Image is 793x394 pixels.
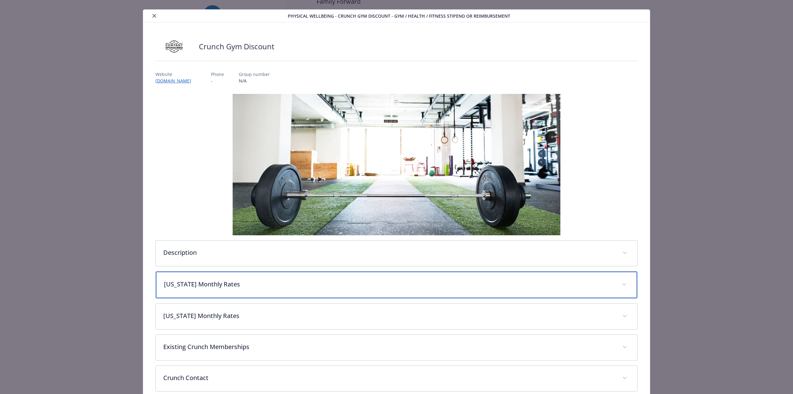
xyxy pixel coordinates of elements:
[163,248,615,257] p: Description
[151,12,158,20] button: close
[199,41,274,52] h2: Crunch Gym Discount
[163,373,615,383] p: Crunch Contact
[288,13,510,19] span: Physical Wellbeing - Crunch Gym Discount - Gym / Health / Fitness Stipend or reimbursement
[156,366,637,391] div: Crunch Contact
[163,311,615,321] p: [US_STATE] Monthly Rates
[156,272,637,298] div: [US_STATE] Monthly Rates
[156,335,637,360] div: Existing Crunch Memberships
[239,71,270,77] p: Group number
[163,342,615,352] p: Existing Crunch Memberships
[233,94,560,235] img: banner
[156,37,193,56] img: Company Sponsored
[156,241,637,266] div: Description
[239,77,270,84] p: N/A
[211,77,224,84] p: -
[156,304,637,329] div: [US_STATE] Monthly Rates
[156,78,196,84] a: [DOMAIN_NAME]
[156,71,196,77] p: Website
[211,71,224,77] p: Phone
[164,280,614,289] p: [US_STATE] Monthly Rates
